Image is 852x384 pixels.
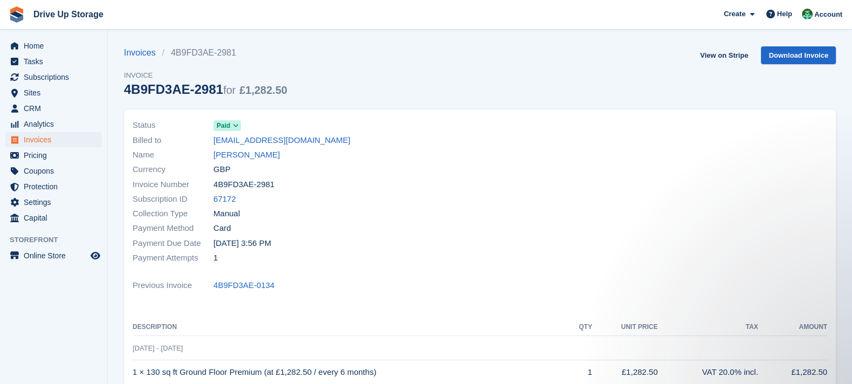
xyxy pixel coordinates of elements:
[24,148,88,163] span: Pricing
[133,319,569,336] th: Description
[133,193,213,205] span: Subscription ID
[5,148,102,163] a: menu
[569,319,592,336] th: QTY
[5,54,102,69] a: menu
[24,132,88,147] span: Invoices
[124,82,287,97] div: 4B9FD3AE-2981
[5,85,102,100] a: menu
[24,38,88,53] span: Home
[5,38,102,53] a: menu
[24,101,88,116] span: CRM
[814,9,842,20] span: Account
[5,163,102,179] a: menu
[657,319,758,336] th: Tax
[802,9,813,19] img: Camille
[24,195,88,210] span: Settings
[24,116,88,132] span: Analytics
[777,9,792,19] span: Help
[24,210,88,225] span: Capital
[9,6,25,23] img: stora-icon-8386f47178a22dfd0bd8f6a31ec36ba5ce8667c1dd55bd0f319d3a0aa187defe.svg
[213,222,231,235] span: Card
[5,101,102,116] a: menu
[124,46,287,59] nav: breadcrumbs
[213,149,280,161] a: [PERSON_NAME]
[5,116,102,132] a: menu
[5,248,102,263] a: menu
[5,132,102,147] a: menu
[213,279,274,292] a: 4B9FD3AE-0134
[761,46,836,64] a: Download Invoice
[133,237,213,250] span: Payment Due Date
[29,5,108,23] a: Drive Up Storage
[133,222,213,235] span: Payment Method
[223,84,235,96] span: for
[213,163,231,176] span: GBP
[592,319,658,336] th: Unit Price
[758,319,827,336] th: Amount
[213,119,241,132] a: Paid
[133,119,213,132] span: Status
[133,344,183,352] span: [DATE] - [DATE]
[239,84,287,96] span: £1,282.50
[124,70,287,81] span: Invoice
[213,252,218,264] span: 1
[24,85,88,100] span: Sites
[213,193,236,205] a: 67172
[133,163,213,176] span: Currency
[133,134,213,147] span: Billed to
[133,252,213,264] span: Payment Attempts
[24,70,88,85] span: Subscriptions
[213,208,240,220] span: Manual
[24,54,88,69] span: Tasks
[5,210,102,225] a: menu
[24,179,88,194] span: Protection
[5,195,102,210] a: menu
[5,179,102,194] a: menu
[10,235,107,245] span: Storefront
[5,70,102,85] a: menu
[133,179,213,191] span: Invoice Number
[133,279,213,292] span: Previous Invoice
[124,46,162,59] a: Invoices
[217,121,230,131] span: Paid
[89,249,102,262] a: Preview store
[213,134,350,147] a: [EMAIL_ADDRESS][DOMAIN_NAME]
[24,248,88,263] span: Online Store
[133,208,213,220] span: Collection Type
[133,149,213,161] span: Name
[696,46,752,64] a: View on Stripe
[24,163,88,179] span: Coupons
[213,179,274,191] span: 4B9FD3AE-2981
[657,366,758,379] div: VAT 20.0% incl.
[724,9,745,19] span: Create
[213,237,271,250] time: 2025-07-01 14:56:06 UTC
